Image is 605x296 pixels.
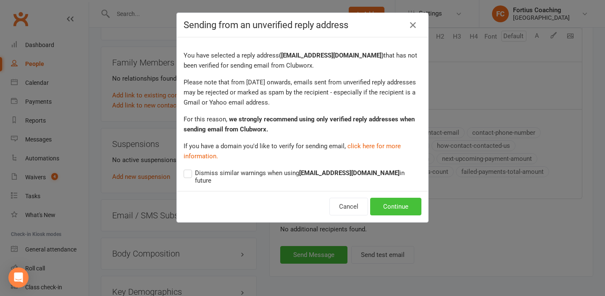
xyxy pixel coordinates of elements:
strong: we strongly recommend using only verified reply addresses when sending email from Clubworx. [184,115,415,133]
strong: ( [EMAIL_ADDRESS][DOMAIN_NAME] ) [279,52,384,59]
p: For this reason, [184,114,421,134]
button: Continue [370,198,421,215]
button: Cancel [329,198,368,215]
a: Close [406,18,420,32]
span: Dismiss similar warnings when using in future [195,168,421,184]
p: If you have a domain you'd like to verify for sending email, [184,141,421,161]
strong: [EMAIL_ADDRESS][DOMAIN_NAME] [299,169,400,177]
h4: Sending from an unverified reply address [184,20,421,30]
div: Open Intercom Messenger [8,267,29,288]
p: You have selected a reply address that has not been verified for sending email from Clubworx. [184,50,421,71]
p: Please note that from [DATE] onwards, emails sent from unverified reply addresses may be rejected... [184,77,421,107]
